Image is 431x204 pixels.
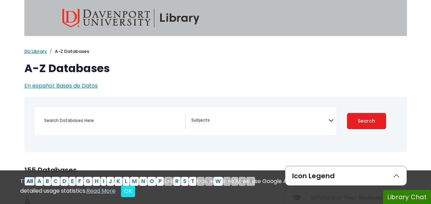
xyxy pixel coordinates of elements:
button: Filter Results N [139,177,147,186]
button: Filter Results K [115,177,122,186]
button: Filter Results A [35,177,43,186]
button: Filter Results L [123,177,130,186]
div: This site uses cookies and records your IP address for usage statistics. Additionally, we use Goo... [20,177,411,197]
button: Filter Results T [189,177,196,186]
button: Filter Results D [60,177,69,186]
img: Davenport University Library [62,9,200,27]
button: Submit for Search Results [347,113,386,129]
button: Filter Results P [156,177,164,186]
button: Filter Results S [181,177,189,186]
button: Filter Results E [69,177,76,186]
button: Filter Results F [76,177,83,186]
a: En español: Bases de Datos [24,82,98,90]
nav: breadcrumb [24,48,407,55]
h1: A-Z Databases [24,62,407,75]
button: All [24,177,35,186]
textarea: Search [191,118,328,124]
nav: Search filters [24,97,407,152]
button: Filter Results M [130,177,139,186]
button: Filter Results I [101,177,106,186]
button: Filter Results O [147,177,156,186]
a: Read More [86,187,116,195]
span: 155 Databases [24,165,77,175]
li: A-Z Databases [47,48,89,55]
button: Filter Results G [84,177,92,186]
button: Filter Results C [51,177,60,186]
button: Filter Results W [213,177,223,186]
button: Close [121,185,135,197]
button: Filter Results R [173,177,181,186]
button: Library Chat [383,190,431,204]
input: Search database by title or keyword [40,115,185,125]
div: Alpha-list to filter by first letter of database name [24,177,256,185]
button: Filter Results H [93,177,100,186]
button: Filter Results B [44,177,51,186]
button: Filter Results J [107,177,114,186]
a: DU Library [24,48,47,55]
button: Icon Legend [285,166,407,185]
